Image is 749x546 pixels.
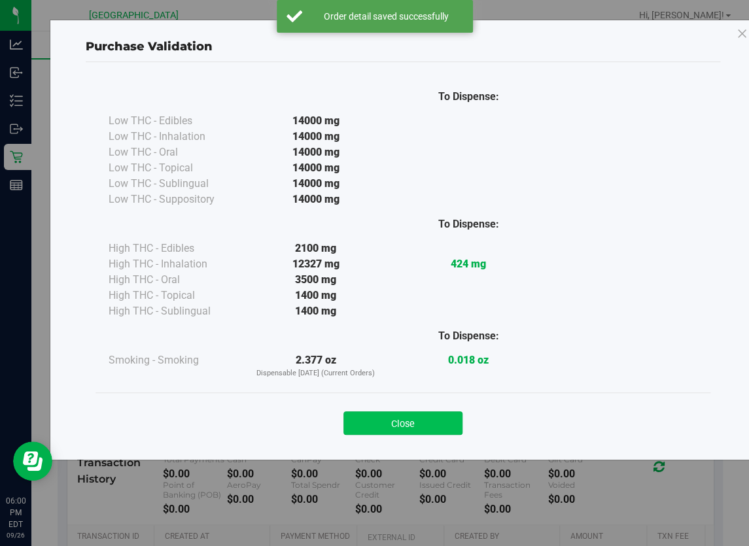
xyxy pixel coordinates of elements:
[109,303,239,319] div: High THC - Sublingual
[392,328,544,344] div: To Dispense:
[86,39,213,54] span: Purchase Validation
[239,272,392,288] div: 3500 mg
[109,256,239,272] div: High THC - Inhalation
[239,288,392,303] div: 1400 mg
[109,272,239,288] div: High THC - Oral
[309,10,463,23] div: Order detail saved successfully
[239,160,392,176] div: 14000 mg
[392,89,544,105] div: To Dispense:
[239,256,392,272] div: 12327 mg
[239,145,392,160] div: 14000 mg
[109,145,239,160] div: Low THC - Oral
[239,368,392,379] p: Dispensable [DATE] (Current Orders)
[392,216,544,232] div: To Dispense:
[109,288,239,303] div: High THC - Topical
[109,352,239,368] div: Smoking - Smoking
[13,441,52,481] iframe: Resource center
[239,241,392,256] div: 2100 mg
[239,113,392,129] div: 14000 mg
[239,129,392,145] div: 14000 mg
[239,176,392,192] div: 14000 mg
[239,352,392,379] div: 2.377 oz
[109,241,239,256] div: High THC - Edibles
[239,192,392,207] div: 14000 mg
[109,129,239,145] div: Low THC - Inhalation
[343,411,462,435] button: Close
[109,176,239,192] div: Low THC - Sublingual
[448,354,489,366] strong: 0.018 oz
[109,113,239,129] div: Low THC - Edibles
[109,160,239,176] div: Low THC - Topical
[239,303,392,319] div: 1400 mg
[451,258,486,270] strong: 424 mg
[109,192,239,207] div: Low THC - Suppository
